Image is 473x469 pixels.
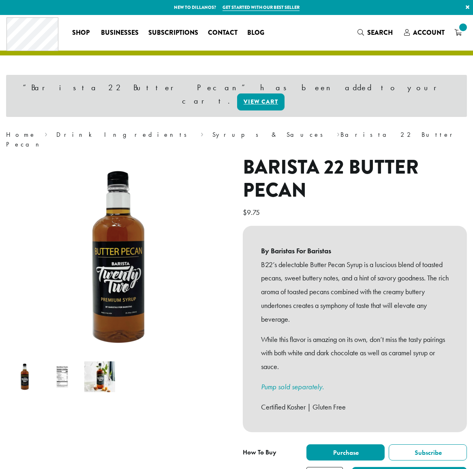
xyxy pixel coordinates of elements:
span: › [45,127,47,140]
span: › [201,127,203,140]
a: Syrups & Sauces [212,130,328,139]
span: Subscriptions [148,28,198,38]
a: Search [353,26,399,39]
span: Search [367,28,393,37]
p: Certified Kosher | Gluten Free [261,400,449,414]
img: Barista 22 Butter Pecan - Image 3 [84,361,115,392]
nav: Breadcrumb [6,130,467,149]
a: Shop [67,26,96,39]
a: Home [6,130,36,139]
span: Businesses [101,28,139,38]
a: View cart [237,93,285,110]
span: How To Buy [243,448,276,456]
img: Barista 22 Butter Pecan Syrup [9,361,40,392]
span: Account [413,28,445,37]
span: Purchase [332,448,359,457]
bdi: 9.75 [243,208,262,217]
a: Pump sold separately. [261,382,324,391]
span: Blog [247,28,264,38]
a: Drink Ingredients [56,130,192,139]
div: “Barista 22 Butter Pecan” has been added to your cart. [6,75,467,117]
span: Subscribe [413,448,442,457]
img: Barista 22 Butter Pecan Syrup Nutritional Information [47,361,77,392]
span: Shop [72,28,90,38]
span: › [337,127,340,140]
a: Get started with our best seller [223,4,300,11]
b: By Baristas For Baristas [261,244,449,258]
span: $ [243,208,247,217]
p: While this flavor is amazing on its own, don’t miss the tasty pairings with both white and dark c... [261,333,449,374]
span: Contact [208,28,238,38]
h1: Barista 22 Butter Pecan [243,156,467,202]
p: B22’s delectable Butter Pecan Syrup is a luscious blend of toasted pecans, sweet buttery notes, a... [261,258,449,326]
